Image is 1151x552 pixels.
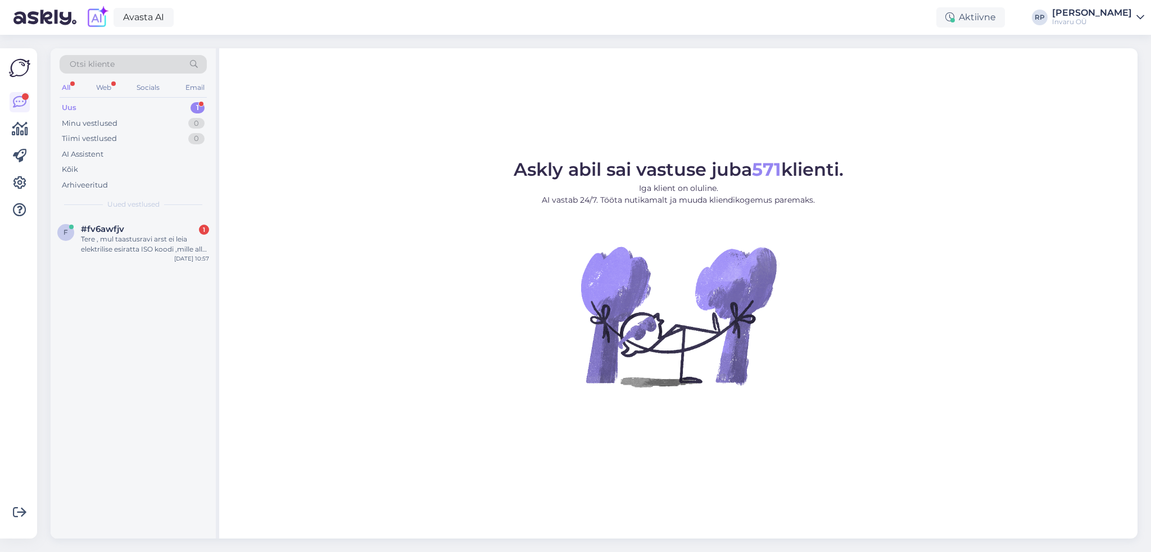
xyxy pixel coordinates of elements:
div: Email [183,80,207,95]
div: Minu vestlused [62,118,117,129]
span: Otsi kliente [70,58,115,70]
a: Avasta AI [114,8,174,27]
div: Tiimi vestlused [62,133,117,144]
span: #fv6awfjv [81,224,124,234]
div: 1 [199,225,209,235]
div: [DATE] 10:57 [174,254,209,263]
div: All [60,80,72,95]
span: f [64,228,68,236]
div: Tere , mul taastusravi arst ei leia elektrilise esiratta ISO koodi ,mille alla see liigitatakse ,... [81,234,209,254]
div: AI Assistent [62,149,103,160]
img: No Chat active [577,215,780,417]
img: explore-ai [85,6,109,29]
div: Arhiveeritud [62,180,108,191]
div: 1 [191,102,205,113]
div: Web [94,80,114,95]
div: RP [1032,10,1048,25]
div: Uus [62,102,76,113]
img: Askly Logo [9,57,30,79]
div: Socials [134,80,162,95]
div: Invaru OÜ [1052,17,1132,26]
span: Uued vestlused [107,199,160,209]
div: Kõik [62,164,78,175]
p: Iga klient on oluline. AI vastab 24/7. Tööta nutikamalt ja muuda kliendikogemus paremaks. [514,183,844,206]
div: 0 [188,133,205,144]
div: 0 [188,118,205,129]
div: Aktiivne [936,7,1005,28]
span: Askly abil sai vastuse juba klienti. [514,158,844,180]
b: 571 [752,158,781,180]
div: [PERSON_NAME] [1052,8,1132,17]
a: [PERSON_NAME]Invaru OÜ [1052,8,1144,26]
